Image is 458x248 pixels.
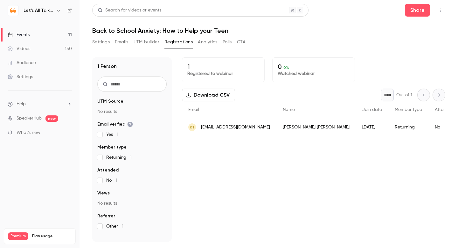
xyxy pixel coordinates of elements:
[97,98,123,105] span: UTM Source
[8,46,30,52] div: Videos
[356,118,388,136] div: [DATE]
[435,107,454,112] span: Attended
[17,129,40,136] span: What's new
[64,130,72,136] iframe: Noticeable Trigger
[97,167,119,173] span: Attended
[98,7,161,14] div: Search for videos or events
[97,190,110,196] span: Views
[237,37,246,47] button: CTA
[122,224,123,229] span: 1
[97,144,127,150] span: Member type
[396,92,412,98] p: Out of 1
[92,27,445,34] h1: Back to School Anxiety: How to Help your Teen
[92,37,110,47] button: Settings
[8,32,30,38] div: Events
[32,234,72,239] span: Plan usage
[278,63,350,70] p: 0
[362,107,382,112] span: Join date
[106,177,117,184] span: No
[283,65,289,70] span: 0 %
[198,37,218,47] button: Analytics
[106,131,118,138] span: Yes
[17,115,42,122] a: SpeakerHub
[405,4,430,17] button: Share
[278,70,350,77] p: Watched webinar
[8,101,72,107] li: help-dropdown-opener
[276,118,356,136] div: [PERSON_NAME] [PERSON_NAME]
[187,63,259,70] p: 1
[8,60,36,66] div: Audience
[97,62,117,70] h1: 1 Person
[188,107,199,112] span: Email
[395,107,422,112] span: Member type
[283,107,295,112] span: Name
[97,213,115,219] span: Referrer
[8,232,28,240] span: Premium
[8,74,33,80] div: Settings
[97,98,167,230] section: facet-groups
[201,124,270,131] span: [EMAIL_ADDRESS][DOMAIN_NAME]
[190,124,195,130] span: KT
[115,178,117,183] span: 1
[117,132,118,137] span: 1
[8,5,18,16] img: Let's All Talk Mental Health
[45,115,58,122] span: new
[187,70,259,77] p: Registered to webinar
[182,89,235,101] button: Download CSV
[164,37,193,47] button: Registrations
[17,101,26,107] span: Help
[130,155,132,160] span: 1
[106,154,132,161] span: Returning
[115,37,128,47] button: Emails
[106,223,123,230] span: Other
[97,108,167,115] p: No results
[388,118,428,136] div: Returning
[134,37,159,47] button: UTM builder
[97,200,167,207] p: No results
[97,121,133,128] span: Email verified
[24,7,53,14] h6: Let's All Talk Mental Health
[223,37,232,47] button: Polls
